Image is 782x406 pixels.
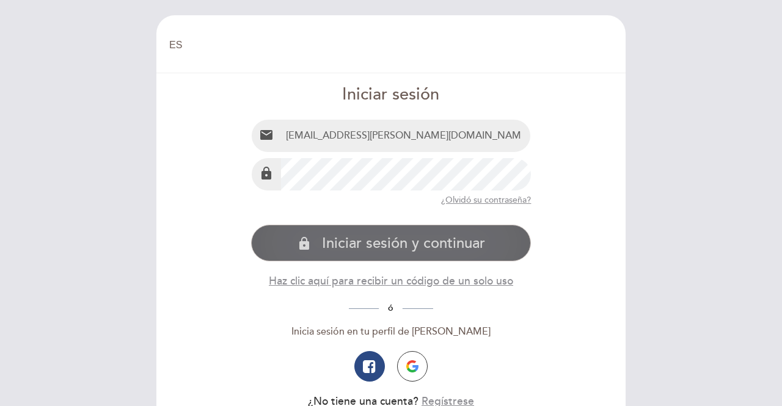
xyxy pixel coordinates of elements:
button: Haz clic aquí para recibir un código de un solo uso [269,274,513,289]
button: ¿Olvidó su contraseña? [441,191,531,209]
i: email [259,128,274,142]
i: lock [259,166,274,181]
i: lock [297,236,312,251]
div: Inicia sesión en tu perfil de [PERSON_NAME] [251,325,532,339]
div: Iniciar sesión [251,83,532,107]
input: Email [281,120,531,152]
span: Iniciar sesión y continuar [322,234,485,252]
img: icon-google.png [406,360,418,372]
span: ó [379,303,403,313]
button: lock Iniciar sesión y continuar [251,225,532,261]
